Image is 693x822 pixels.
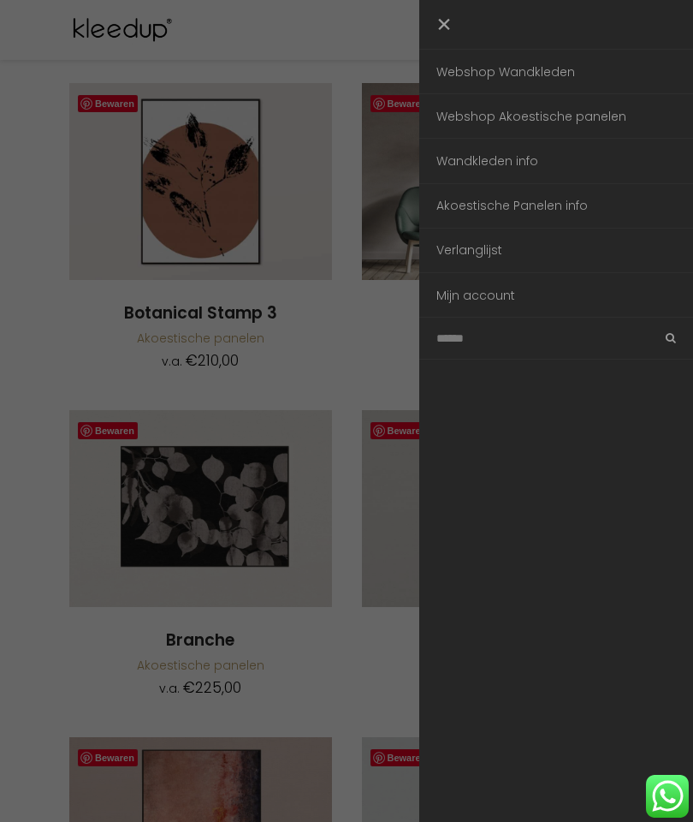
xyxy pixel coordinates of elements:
a: Webshop Wandkleden [419,50,693,93]
a: Verlanglijst [419,229,693,272]
button: Submit search [650,325,676,351]
input: Search [419,318,693,359]
a: Wandkleden info [419,139,693,182]
a: Akoestische Panelen info [419,184,693,228]
a: Mijn account [419,273,693,317]
a: Webshop Akoestische panelen [419,94,693,138]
